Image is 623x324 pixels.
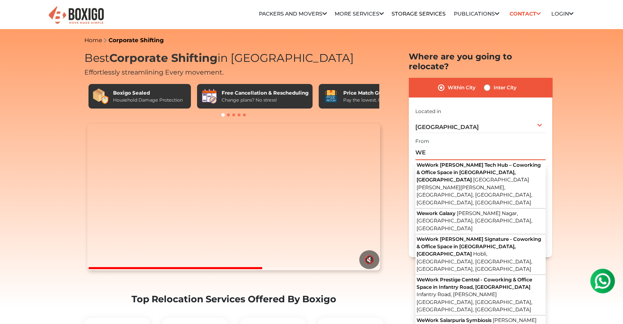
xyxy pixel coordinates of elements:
a: Publications [454,11,499,17]
img: Boxigo Sealed [93,88,109,104]
label: From [415,138,429,145]
a: Login [551,11,573,17]
div: Free Cancellation & Rescheduling [222,89,308,97]
span: [GEOGRAPHIC_DATA] [415,123,479,131]
label: Inter City [494,83,517,93]
span: WeWork Prestige Central - Coworking & Office Space in Infantry Road, [GEOGRAPHIC_DATA] [417,276,532,290]
img: Boxigo [48,5,105,25]
button: WeWork [PERSON_NAME] Tech Hub – Coworking & Office Space in [GEOGRAPHIC_DATA], [GEOGRAPHIC_DATA] ... [415,160,546,208]
button: WeWork Prestige Central - Coworking & Office Space in Infantry Road, [GEOGRAPHIC_DATA] Infantry R... [415,275,546,315]
div: Household Damage Protection [113,97,183,104]
video: Your browser does not support the video tag. [87,124,380,270]
span: [GEOGRAPHIC_DATA][PERSON_NAME][PERSON_NAME], [GEOGRAPHIC_DATA], [GEOGRAPHIC_DATA], [GEOGRAPHIC_DA... [417,177,532,206]
a: Contact [507,7,544,20]
button: WeWork [PERSON_NAME] Signature - Coworking & Office Space in [GEOGRAPHIC_DATA], [GEOGRAPHIC_DATA]... [415,234,546,275]
div: Price Match Guarantee [343,89,406,97]
span: WeWork Salarpuria Symbiosis [417,317,492,323]
label: Located in [415,108,441,115]
a: Corporate Shifting [109,36,164,44]
a: Home [84,36,102,44]
img: Free Cancellation & Rescheduling [201,88,217,104]
button: 🔇 [359,250,379,269]
span: Wework Galaxy [417,210,455,216]
a: More services [335,11,384,17]
img: whatsapp-icon.svg [8,8,25,25]
img: Price Match Guarantee [323,88,339,104]
div: Change plans? No stress! [222,97,308,104]
div: Boxigo Sealed [113,89,183,97]
button: Wework Galaxy [PERSON_NAME] Nagar, [GEOGRAPHIC_DATA], [GEOGRAPHIC_DATA], [GEOGRAPHIC_DATA] [415,208,546,234]
label: Within City [448,83,476,93]
a: Storage Services [392,11,446,17]
h1: Best in [GEOGRAPHIC_DATA] [84,52,383,65]
span: WeWork [PERSON_NAME] Tech Hub – Coworking & Office Space in [GEOGRAPHIC_DATA], [GEOGRAPHIC_DATA] [417,162,541,183]
a: Packers and Movers [259,11,327,17]
span: [PERSON_NAME] Nagar, [GEOGRAPHIC_DATA], [GEOGRAPHIC_DATA], [GEOGRAPHIC_DATA] [417,210,532,231]
input: Select Building or Nearest Landmark [415,146,546,160]
span: Infantry Road, [PERSON_NAME][GEOGRAPHIC_DATA], [GEOGRAPHIC_DATA], [GEOGRAPHIC_DATA], [GEOGRAPHIC_... [417,291,532,313]
span: Effortlessly streamlining Every movement. [84,68,224,76]
h2: Top Relocation Services Offered By Boxigo [84,294,383,305]
span: Corporate Shifting [109,51,217,65]
span: Hobli, [GEOGRAPHIC_DATA], [GEOGRAPHIC_DATA], [GEOGRAPHIC_DATA], [GEOGRAPHIC_DATA] [417,251,532,272]
h2: Where are you going to relocate? [409,52,552,71]
div: Pay the lowest. Guaranteed! [343,97,406,104]
span: WeWork [PERSON_NAME] Signature - Coworking & Office Space in [GEOGRAPHIC_DATA], [GEOGRAPHIC_DATA] [417,236,541,257]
